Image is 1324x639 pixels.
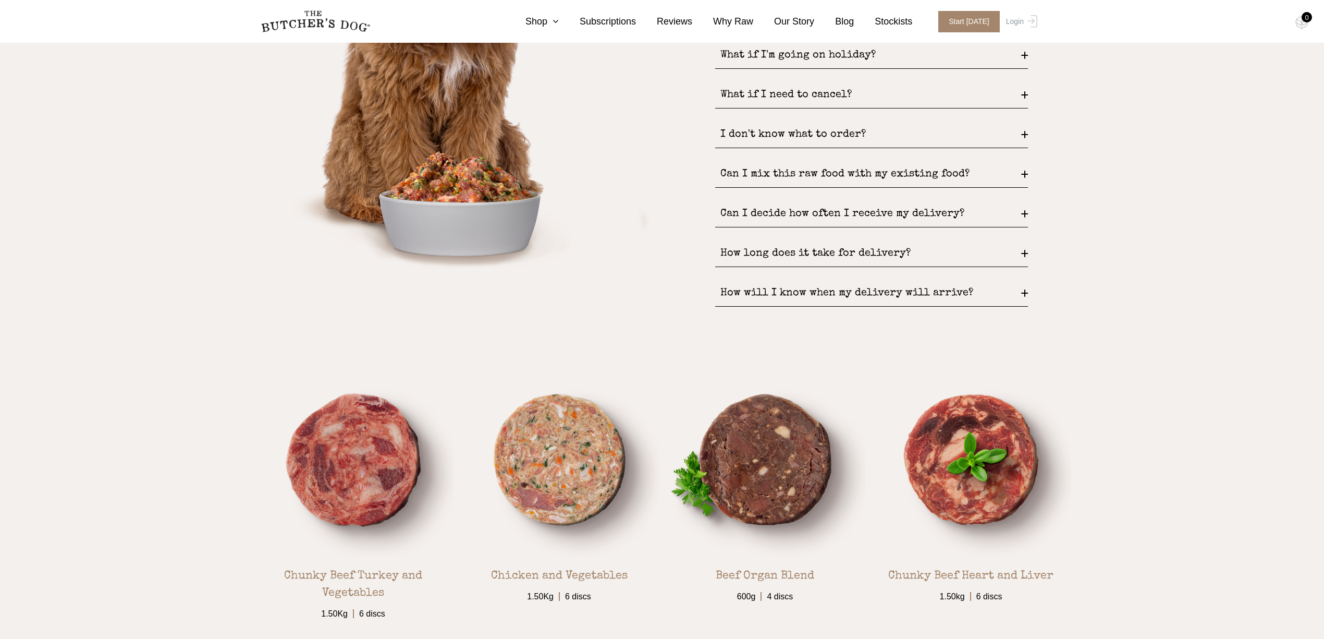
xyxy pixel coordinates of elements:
[935,585,970,603] span: 1.50kg
[1295,16,1308,29] img: TBD_Cart-Empty.png
[761,585,798,603] span: 4 discs
[665,359,865,560] img: TBD_Organ-Meat-1.png
[1003,11,1037,32] a: Login
[559,585,596,603] span: 6 discs
[715,42,1028,69] div: What if I'm going on holiday?
[353,602,390,620] span: 6 discs
[559,15,636,29] a: Subscriptions
[732,585,761,603] span: 600g
[753,15,814,29] a: Our Story
[715,161,1028,188] div: Can I mix this raw food with my existing food?
[871,359,1071,560] img: TBD_Chunky-Beef-Heart-Liver-1.png
[970,585,1008,603] span: 6 discs
[505,15,559,29] a: Shop
[814,15,854,29] a: Blog
[715,82,1028,108] div: What if I need to cancel?
[854,15,912,29] a: Stockists
[928,11,1003,32] a: Start [DATE]
[888,560,1053,585] div: Chunky Beef Heart and Liver
[316,602,353,620] span: 1.50Kg
[938,11,1000,32] span: Start [DATE]
[715,122,1028,148] div: I don't know what to order?
[459,359,659,560] img: TBD_Chicken-and-Veg-1.png
[692,15,753,29] a: Why Raw
[715,280,1028,307] div: How will I know when my delivery will arrive?
[522,585,559,603] span: 1.50Kg
[253,359,453,560] img: TBD_Chunky-Beef-and-Turkey-1.png
[253,560,453,602] div: Chunky Beef Turkey and Vegetables
[491,560,628,585] div: Chicken and Vegetables
[1302,12,1312,22] div: 0
[716,560,814,585] div: Beef Organ Blend
[715,240,1028,267] div: How long does it take for delivery?
[715,201,1028,227] div: Can I decide how often I receive my delivery?
[636,15,692,29] a: Reviews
